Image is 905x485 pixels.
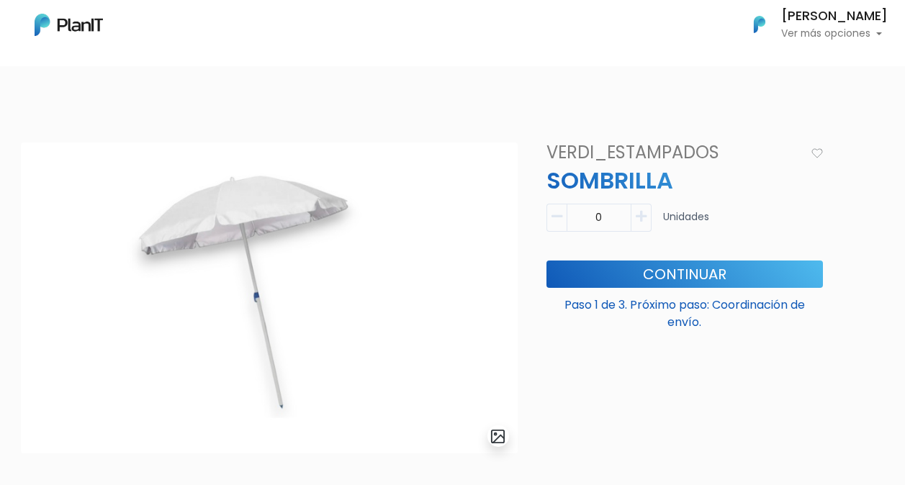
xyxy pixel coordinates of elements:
[538,163,832,198] p: SOMBRILLA
[35,14,103,36] img: PlanIt Logo
[744,9,775,40] img: PlanIt Logo
[735,6,888,43] button: PlanIt Logo [PERSON_NAME] Ver más opciones
[538,142,807,163] h4: VERDI_ESTAMPADOS
[546,291,823,331] p: Paso 1 de 3. Próximo paso: Coordinación de envío.
[781,10,888,23] h6: [PERSON_NAME]
[490,428,506,445] img: gallery-light
[811,148,823,158] img: heart_icon
[21,142,518,453] img: BD93420D-603B-4D67-A59E-6FB358A47D23.jpeg
[546,260,823,288] button: Continuar
[663,209,709,237] p: Unidades
[781,29,888,39] p: Ver más opciones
